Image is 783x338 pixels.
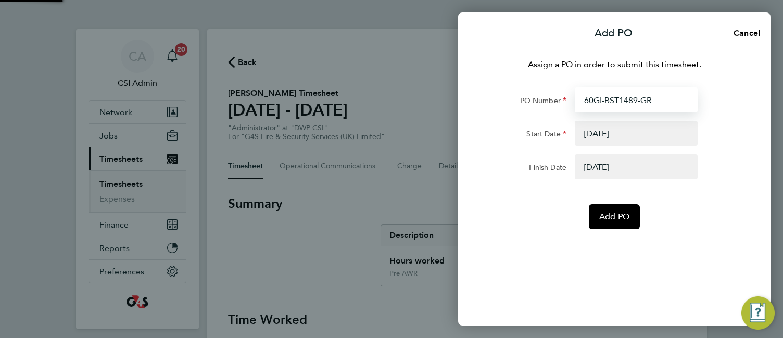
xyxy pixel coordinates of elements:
p: Assign a PO in order to submit this timesheet. [487,58,741,71]
p: Add PO [595,26,633,41]
button: Add PO [589,204,640,229]
label: Finish Date [529,162,566,175]
label: PO Number [520,96,566,108]
span: Add PO [599,211,629,222]
input: Enter PO Number [575,87,698,112]
button: Cancel [717,23,771,44]
button: Engage Resource Center [741,296,775,330]
label: Start Date [526,129,566,142]
span: Cancel [730,28,760,38]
